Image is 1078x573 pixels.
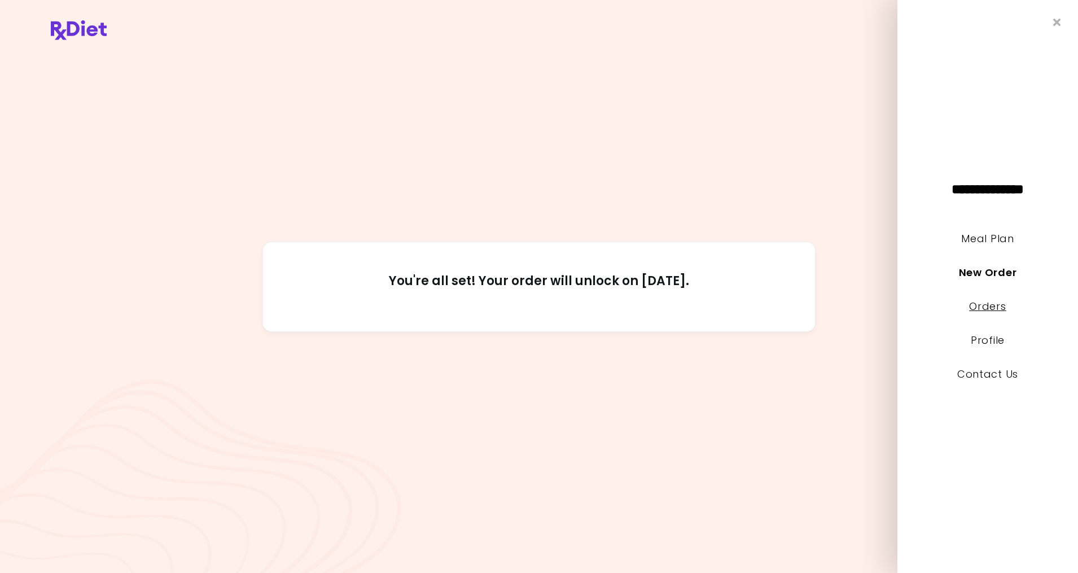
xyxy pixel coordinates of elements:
[969,299,1006,313] a: Orders
[1053,17,1061,28] i: Close
[961,231,1014,246] a: Meal Plan
[288,273,790,300] h2: You're all set! Your order will unlock on [DATE].
[971,333,1005,347] a: Profile
[957,367,1018,381] a: Contact Us
[959,265,1016,279] a: New Order
[51,20,107,40] img: RxDiet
